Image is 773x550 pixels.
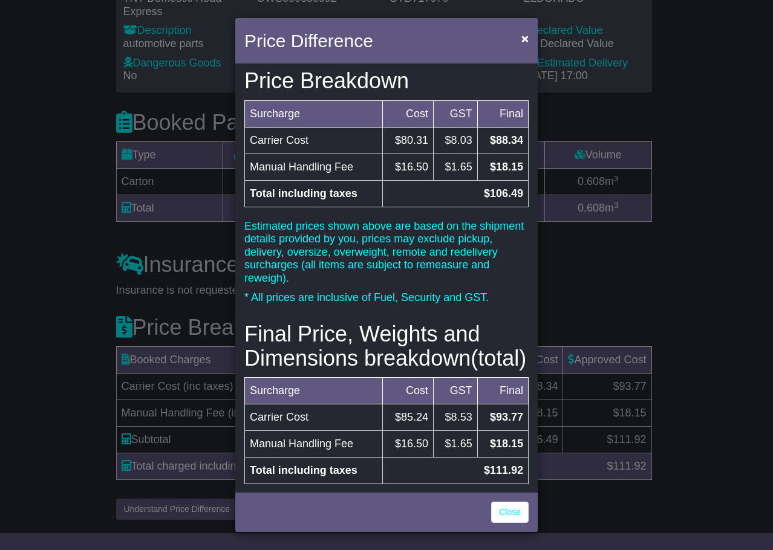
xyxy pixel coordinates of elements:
[382,154,433,180] td: $16.50
[245,378,383,404] td: Surcharge
[521,31,529,45] span: ×
[382,180,528,207] td: $106.49
[245,458,383,484] td: Total including taxes
[382,127,433,154] td: $80.31
[477,378,528,404] td: Final
[245,100,383,127] td: Surcharge
[434,100,478,127] td: GST
[382,458,528,484] td: $111.92
[434,431,478,458] td: $1.65
[245,180,383,207] td: Total including taxes
[245,154,383,180] td: Manual Handling Fee
[477,154,528,180] td: $18.15
[477,404,528,431] td: $93.77
[382,100,433,127] td: Cost
[434,127,478,154] td: $8.03
[515,26,535,51] button: Close
[434,404,478,431] td: $8.53
[245,431,383,458] td: Manual Handling Fee
[382,378,433,404] td: Cost
[491,502,529,523] a: Close
[245,404,383,431] td: Carrier Cost
[244,220,529,285] p: Estimated prices shown above are based on the shipment details provided by you, prices may exclud...
[477,431,528,458] td: $18.15
[382,431,433,458] td: $16.50
[244,27,373,54] h4: Price Difference
[477,100,528,127] td: Final
[245,127,383,154] td: Carrier Cost
[382,404,433,431] td: $85.24
[244,69,529,93] h3: Price Breakdown
[434,154,478,180] td: $1.65
[244,322,529,370] h3: Final Price, Weights and Dimensions breakdown(total)
[244,291,529,305] p: * All prices are inclusive of Fuel, Security and GST.
[434,378,478,404] td: GST
[477,127,528,154] td: $88.34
